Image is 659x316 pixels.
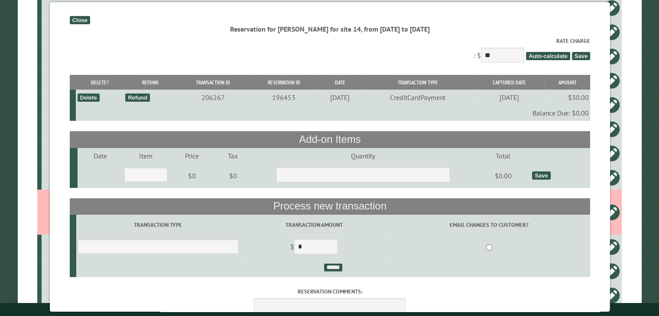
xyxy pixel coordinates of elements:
td: $0 [168,164,215,188]
div: Save [532,171,550,180]
label: Transaction Amount [241,221,386,229]
td: 206267 [176,90,249,105]
div: 22 [45,28,97,36]
div: 25 [45,76,97,85]
div: 25 [45,173,97,182]
div: Refund [125,94,150,102]
td: 196453 [249,90,318,105]
td: $30.00 [544,90,590,105]
label: Rate Charge [69,37,590,45]
td: $ [240,235,388,260]
td: Total [475,148,531,164]
div: Delete [77,94,99,102]
th: Amount [544,75,590,90]
td: $0.00 [475,164,531,188]
div: 23 [45,242,97,251]
div: 23 [45,52,97,61]
th: Transaction Type [361,75,473,90]
small: © Campground Commander LLC. All rights reserved. [281,306,379,312]
div: 24 [45,3,97,12]
div: 1 [45,149,97,158]
td: Item [123,148,168,164]
th: Date [318,75,361,90]
td: Balance Due: $0.00 [75,105,590,121]
td: $0 [215,164,251,188]
td: Price [168,148,215,164]
div: 2 [45,125,97,133]
div: 10 [45,267,97,275]
th: Add-on Items [69,131,590,148]
td: Tax [215,148,251,164]
th: Reservation ID [249,75,318,90]
div: Reservation for [PERSON_NAME] for site 14, from [DATE] to [DATE] [69,24,590,34]
label: Email changes to customer? [389,221,588,229]
td: Date [77,148,123,164]
th: Captured Date [474,75,544,90]
th: Delete? [75,75,123,90]
div: Close [69,16,90,24]
th: Refund [123,75,176,90]
td: [DATE] [318,90,361,105]
div: 8 [45,100,97,109]
span: Save [571,52,590,60]
label: Transaction Type [78,221,238,229]
span: Auto-calculate [526,52,570,60]
th: Process new transaction [69,198,590,215]
div: 22 [45,291,97,300]
td: [DATE] [474,90,544,105]
td: CreditCardPayment [361,90,473,105]
td: Quantity [250,148,475,164]
div: : $ [69,37,590,65]
th: Transaction ID [176,75,249,90]
label: Reservation comments: [69,287,590,296]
